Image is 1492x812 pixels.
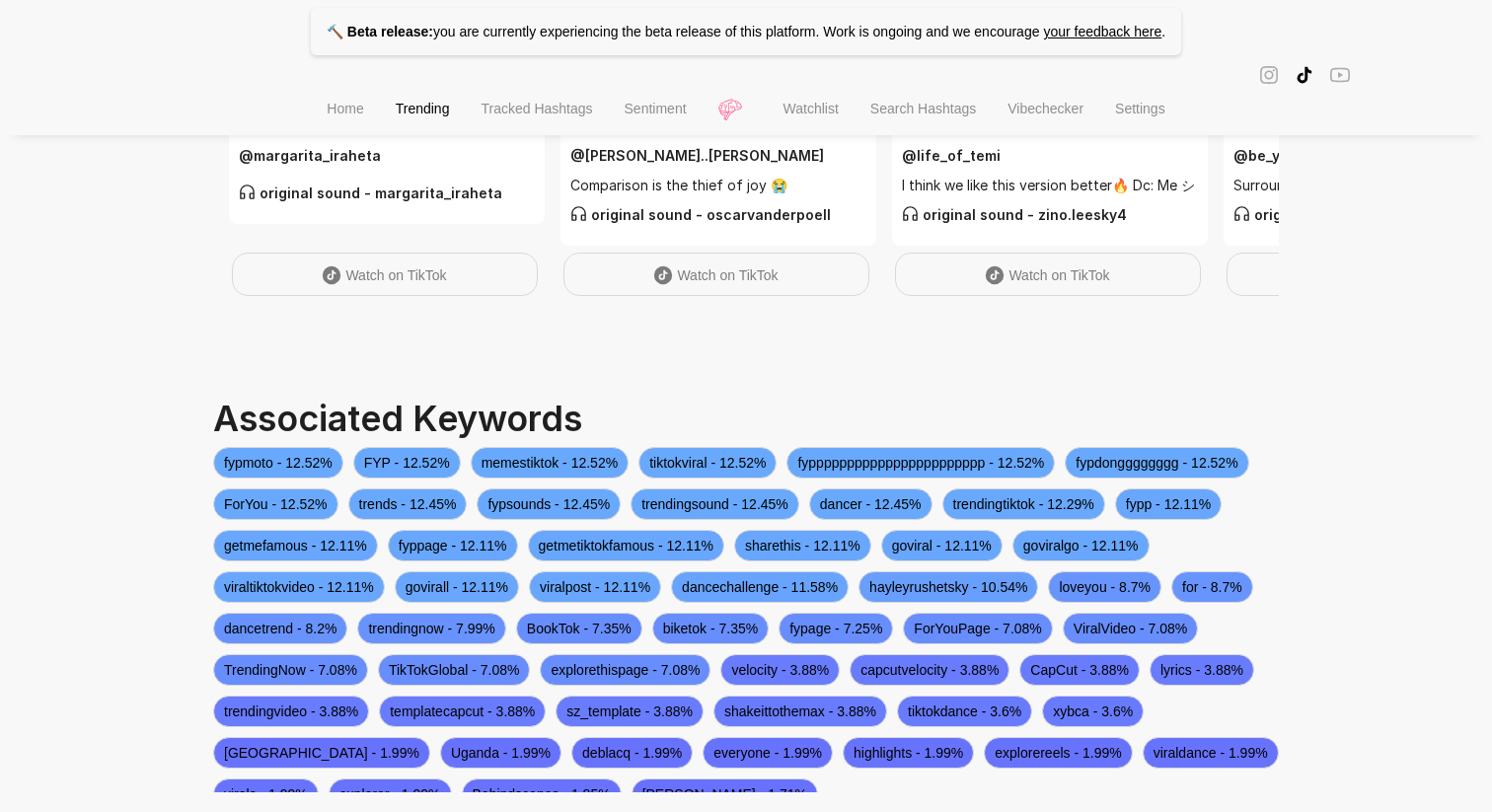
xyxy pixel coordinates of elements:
span: fypdongggggggg - 12.52% [1065,447,1248,479]
span: trends - 12.45% [348,488,468,520]
span: Watch on TikTok [677,267,778,283]
span: dancer - 12.45% [809,488,932,520]
span: [GEOGRAPHIC_DATA] - 1.99% [213,737,430,769]
span: goviralgo - 12.11% [1012,530,1150,561]
strong: @ margarita_iraheta [239,147,381,164]
span: TrendingNow - 7.08% [213,654,368,686]
span: everyone - 1.99% [703,737,833,769]
a: Watch on TikTok [232,253,538,296]
span: I think we like this version better🔥 Dc: Me シ [902,175,1198,196]
strong: original sound - evavoley.aysen [1233,206,1478,223]
span: Vibechecker [1007,101,1083,116]
span: customer-service [902,205,919,222]
span: dancetrend - 8.2% [213,613,347,644]
strong: @ be_yourself_dylan [1233,147,1377,164]
span: Trending [396,101,450,116]
span: Watchlist [783,101,839,116]
span: tiktokdance - 3.6% [897,696,1032,727]
span: viraltiktokvideo - 12.11% [213,571,385,603]
span: deblacq - 1.99% [571,737,693,769]
span: Sentiment [625,101,687,116]
span: shakeittothemax - 3.88% [713,696,887,727]
span: Behindscenes - 1.85% [462,778,622,810]
span: TikTokGlobal - 7.08% [378,654,531,686]
span: explorer - 1.99% [329,778,452,810]
span: dancechallenge - 11.58% [671,571,849,603]
span: fypage - 7.25% [779,613,893,644]
span: youtube [1330,63,1350,86]
span: virals - 1.99% [213,778,319,810]
span: customer-service [570,205,587,222]
span: Associated Keywords [213,397,582,440]
span: viraldance - 1.99% [1143,737,1279,769]
span: [PERSON_NAME] - 1.71% [632,778,818,810]
span: goviral - 12.11% [881,530,1003,561]
span: getmefamous - 12.11% [213,530,378,561]
span: customer-service [1233,205,1250,222]
span: for - 8.7% [1171,571,1253,603]
span: Watch on TikTok [1008,267,1109,283]
span: Uganda - 1.99% [440,737,561,769]
span: fyppppppppppppppppppppppp - 12.52% [786,447,1055,479]
span: ForYou - 12.52% [213,488,338,520]
span: xybca - 3.6% [1042,696,1144,727]
p: you are currently experiencing the beta release of this platform. Work is ongoing and we encourage . [311,8,1181,55]
span: trendingvideo - 3.88% [213,696,369,727]
span: trendingtiktok - 12.29% [942,488,1105,520]
span: templatecapcut - 3.88% [379,696,546,727]
span: instagram [1259,63,1279,86]
strong: original sound - margarita_iraheta [239,185,502,201]
span: getmetiktokfamous - 12.11% [528,530,724,561]
span: BookTok - 7.35% [516,613,642,644]
span: sharethis - 12.11% [734,530,871,561]
span: ViralVideo - 7.08% [1063,613,1198,644]
a: Watch on TikTok [563,253,869,296]
span: fypsounds - 12.45% [477,488,621,520]
strong: original sound - zino.leesky4 [902,206,1127,223]
span: memestiktok - 12.52% [471,447,630,479]
strong: 🔨 Beta release: [327,24,433,39]
span: ForYouPage - 7.08% [903,613,1052,644]
span: viralpost - 12.11% [529,571,661,603]
a: Watch on TikTok [895,253,1201,296]
span: Tracked Hashtags [481,101,592,116]
a: your feedback here [1043,24,1161,39]
span: hayleyrushetsky - 10.54% [858,571,1038,603]
span: fypp - 12.11% [1115,488,1222,520]
span: Home [327,101,363,116]
span: fypmoto - 12.52% [213,447,343,479]
span: trendingsound - 12.45% [631,488,799,520]
strong: @ life_of_temi [902,147,1001,164]
span: customer-service [239,184,256,200]
span: loveyou - 8.7% [1048,571,1161,603]
span: trendingnow - 7.99% [357,613,505,644]
span: Settings [1115,101,1165,116]
span: govirall - 12.11% [395,571,519,603]
span: tiktokviral - 12.52% [638,447,777,479]
span: biketok - 7.35% [652,613,770,644]
span: capcutvelocity - 3.88% [850,654,1009,686]
strong: @ [PERSON_NAME]..[PERSON_NAME] [570,147,824,164]
span: Watch on TikTok [345,267,446,283]
span: Search Hashtags [870,101,976,116]
span: fyppage - 12.11% [388,530,518,561]
span: FYP - 12.52% [353,447,461,479]
span: highlights - 1.99% [843,737,974,769]
span: velocity - 3.88% [720,654,840,686]
span: sz_template - 3.88% [556,696,704,727]
span: explorethispage - 7.08% [540,654,710,686]
span: lyrics - 3.88% [1150,654,1254,686]
span: Comparison is the thief of joy 😭 [570,175,866,196]
strong: original sound - oscarvanderpoell [570,206,831,223]
span: explorereels - 1.99% [984,737,1132,769]
span: CapCut - 3.88% [1019,654,1140,686]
